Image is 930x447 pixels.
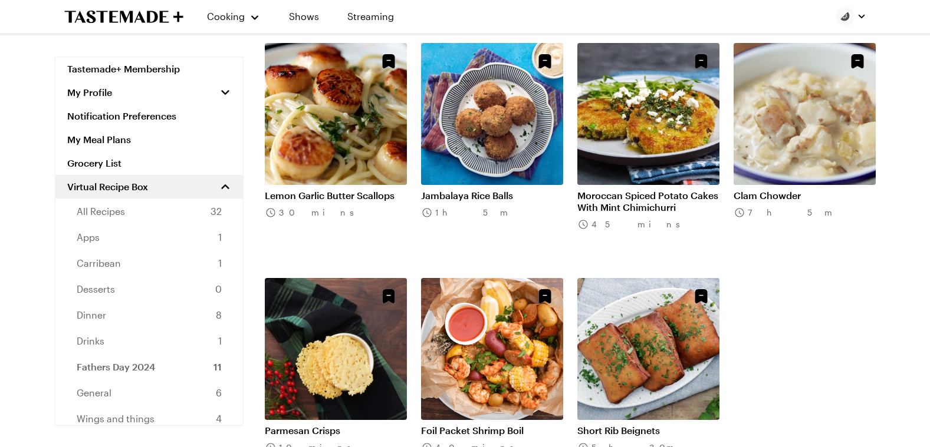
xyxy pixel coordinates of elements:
[77,230,100,244] span: Apps
[690,50,712,72] button: Unsave Recipe
[77,256,121,270] span: Carribean
[55,104,243,128] a: Notification Preferences
[55,198,243,224] a: All Recipes32
[265,425,407,436] a: Parmesan Crisps
[67,87,112,98] span: My Profile
[55,302,243,328] a: Dinner8
[55,250,243,276] a: Carribean1
[215,282,222,296] span: 0
[218,230,222,244] span: 1
[534,285,556,307] button: Unsave Recipe
[55,128,243,151] a: My Meal Plans
[55,81,243,104] button: My Profile
[218,256,222,270] span: 1
[55,224,243,250] a: Apps1
[77,386,111,400] span: General
[55,151,243,175] a: Grocery List
[213,360,222,374] span: 11
[55,175,243,198] a: Virtual Recipe Box
[211,204,222,218] span: 32
[55,380,243,406] a: General6
[55,276,243,302] a: Desserts0
[77,282,115,296] span: Desserts
[218,334,222,348] span: 1
[55,328,243,354] a: Drinks1
[577,190,719,213] a: Moroccan Spiced Potato Cakes With Mint Chimichurri
[216,386,222,400] span: 6
[77,412,155,426] span: Wings and things
[377,50,400,72] button: Unsave Recipe
[265,190,407,201] a: Lemon Garlic Butter Scallops
[421,190,563,201] a: Jambalaya Rice Balls
[55,406,243,432] a: Wings and things4
[836,7,855,26] img: Profile picture
[836,7,866,26] button: Profile picture
[534,50,556,72] button: Unsave Recipe
[216,412,222,426] span: 4
[77,204,125,218] span: All Recipes
[55,354,243,380] a: Fathers Day 202411
[421,425,563,436] a: Foil Packet Shrimp Boil
[846,50,869,72] button: Unsave Recipe
[577,425,719,436] a: Short Rib Beignets
[207,11,245,22] span: Cooking
[216,308,222,322] span: 8
[55,57,243,81] a: Tastemade+ Membership
[690,285,712,307] button: Unsave Recipe
[77,308,106,322] span: Dinner
[64,10,183,24] a: To Tastemade Home Page
[377,285,400,307] button: Unsave Recipe
[734,190,876,201] a: Clam Chowder
[77,360,155,374] span: Fathers Day 2024
[67,181,148,193] span: Virtual Recipe Box
[77,334,104,348] span: Drinks
[207,2,261,31] button: Cooking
